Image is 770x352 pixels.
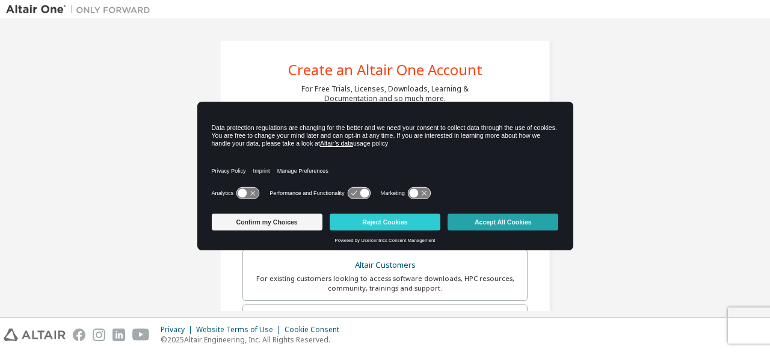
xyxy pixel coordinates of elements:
div: Create an Altair One Account [288,63,482,77]
div: Cookie Consent [285,325,346,335]
div: Privacy [161,325,196,335]
img: facebook.svg [73,329,85,341]
div: For Free Trials, Licenses, Downloads, Learning & Documentation and so much more. [301,84,469,103]
p: © 2025 Altair Engineering, Inc. All Rights Reserved. [161,335,346,345]
img: instagram.svg [93,329,105,341]
div: Altair Customers [250,257,520,274]
img: linkedin.svg [112,329,125,341]
div: Website Terms of Use [196,325,285,335]
img: youtube.svg [132,329,150,341]
div: For existing customers looking to access software downloads, HPC resources, community, trainings ... [250,274,520,293]
img: altair_logo.svg [4,329,66,341]
img: Altair One [6,4,156,16]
